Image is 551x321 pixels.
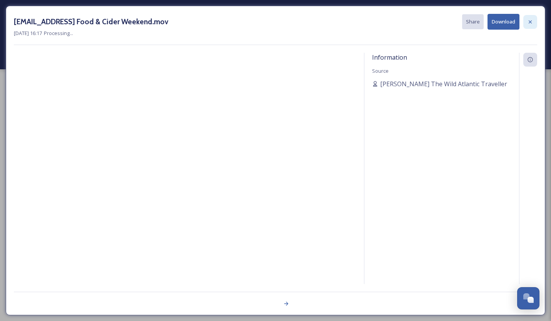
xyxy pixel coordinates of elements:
span: [DATE] 16:17 [14,30,42,37]
button: Share [462,14,484,29]
span: Information [372,53,407,62]
button: Open Chat [517,287,539,309]
span: Source [372,67,389,74]
h3: [EMAIL_ADDRESS] Food & Cider Weekend.mov [14,16,169,27]
span: [PERSON_NAME] The Wild Atlantic Traveller [380,79,507,89]
span: Processing... [44,30,73,37]
button: Download [488,14,519,30]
